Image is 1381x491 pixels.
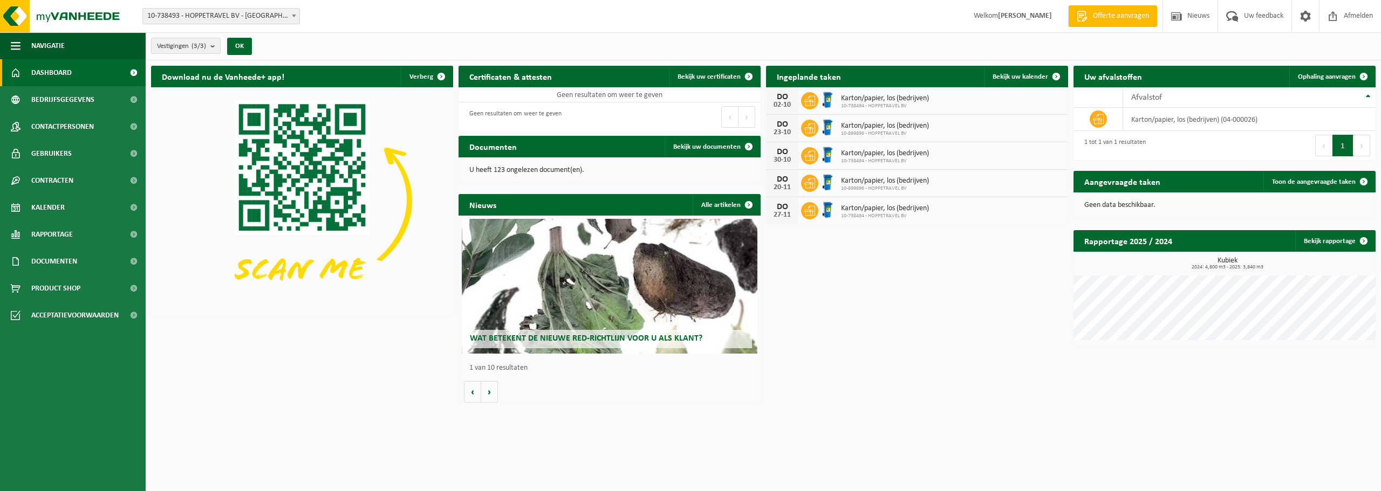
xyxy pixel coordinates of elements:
button: Volgende [481,381,498,403]
img: WB-0240-HPE-BE-01 [818,200,837,219]
div: DO [771,120,793,129]
div: 27-11 [771,211,793,219]
span: Karton/papier, los (bedrijven) [841,204,929,213]
span: Karton/papier, los (bedrijven) [841,177,929,185]
button: Vestigingen(3/3) [151,38,221,54]
span: Toon de aangevraagde taken [1272,178,1356,185]
p: 1 van 10 resultaten [469,364,755,372]
img: WB-0240-HPE-BE-01 [818,91,837,109]
div: 1 tot 1 van 1 resultaten [1079,134,1146,157]
div: DO [771,175,793,184]
span: Bekijk uw kalender [993,73,1048,80]
span: Kalender [31,194,65,221]
span: 10-899896 - HOPPETRAVEL BV [841,185,929,192]
div: 20-11 [771,184,793,191]
button: OK [227,38,252,55]
div: 30-10 [771,156,793,164]
button: Previous [1315,135,1332,156]
button: Vorige [464,381,481,403]
h2: Certificaten & attesten [459,66,563,87]
span: 10-738493 - HOPPETRAVEL BV - POPERINGE [142,8,300,24]
img: WB-0240-HPE-BE-01 [818,118,837,136]
span: Product Shop [31,275,80,302]
span: Afvalstof [1131,93,1162,102]
div: 23-10 [771,129,793,136]
button: 1 [1332,135,1353,156]
h2: Documenten [459,136,528,157]
span: Documenten [31,248,77,275]
span: Rapportage [31,221,73,248]
td: karton/papier, los (bedrijven) (04-000026) [1123,108,1376,131]
a: Bekijk uw kalender [984,66,1067,87]
div: DO [771,203,793,211]
a: Bekijk rapportage [1295,230,1375,252]
h2: Rapportage 2025 / 2024 [1074,230,1183,251]
a: Bekijk uw certificaten [669,66,760,87]
a: Wat betekent de nieuwe RED-richtlijn voor u als klant? [462,219,758,354]
span: Acceptatievoorwaarden [31,302,119,329]
span: Contracten [31,167,73,194]
h3: Kubiek [1079,257,1376,270]
span: 10-738494 - HOPPETRAVEL BV [841,103,929,109]
strong: [PERSON_NAME] [998,12,1052,20]
h2: Ingeplande taken [766,66,852,87]
span: Wat betekent de nieuwe RED-richtlijn voor u als klant? [470,334,702,343]
button: Verberg [401,66,452,87]
td: Geen resultaten om weer te geven [459,87,761,102]
a: Ophaling aanvragen [1289,66,1375,87]
span: 10-738494 - HOPPETRAVEL BV [841,158,929,164]
span: Contactpersonen [31,113,94,140]
span: Karton/papier, los (bedrijven) [841,149,929,158]
div: DO [771,93,793,101]
h2: Download nu de Vanheede+ app! [151,66,295,87]
count: (3/3) [192,43,206,50]
img: WB-0240-HPE-BE-01 [818,146,837,164]
a: Bekijk uw documenten [665,136,760,157]
div: Geen resultaten om weer te geven [464,105,562,129]
span: Offerte aanvragen [1090,11,1152,22]
span: Navigatie [31,32,65,59]
span: 10-738493 - HOPPETRAVEL BV - POPERINGE [143,9,299,24]
img: WB-0240-HPE-BE-01 [818,173,837,191]
span: 2024: 4,800 m3 - 2025: 3,840 m3 [1079,265,1376,270]
a: Alle artikelen [693,194,760,216]
span: Ophaling aanvragen [1298,73,1356,80]
span: Vestigingen [157,38,206,54]
h2: Nieuws [459,194,507,215]
span: 10-899896 - HOPPETRAVEL BV [841,130,929,137]
span: Gebruikers [31,140,72,167]
img: Download de VHEPlus App [151,87,453,314]
button: Next [739,106,755,128]
p: U heeft 123 ongelezen document(en). [469,167,750,174]
span: Bekijk uw documenten [673,143,741,150]
button: Previous [721,106,739,128]
div: DO [771,148,793,156]
span: Dashboard [31,59,72,86]
h2: Uw afvalstoffen [1074,66,1153,87]
span: Karton/papier, los (bedrijven) [841,94,929,103]
button: Next [1353,135,1370,156]
span: 10-738494 - HOPPETRAVEL BV [841,213,929,219]
span: Karton/papier, los (bedrijven) [841,122,929,130]
a: Offerte aanvragen [1068,5,1157,27]
p: Geen data beschikbaar. [1084,202,1365,209]
span: Bedrijfsgegevens [31,86,94,113]
div: 02-10 [771,101,793,109]
span: Verberg [409,73,433,80]
a: Toon de aangevraagde taken [1263,171,1375,192]
span: Bekijk uw certificaten [678,73,741,80]
h2: Aangevraagde taken [1074,171,1171,192]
